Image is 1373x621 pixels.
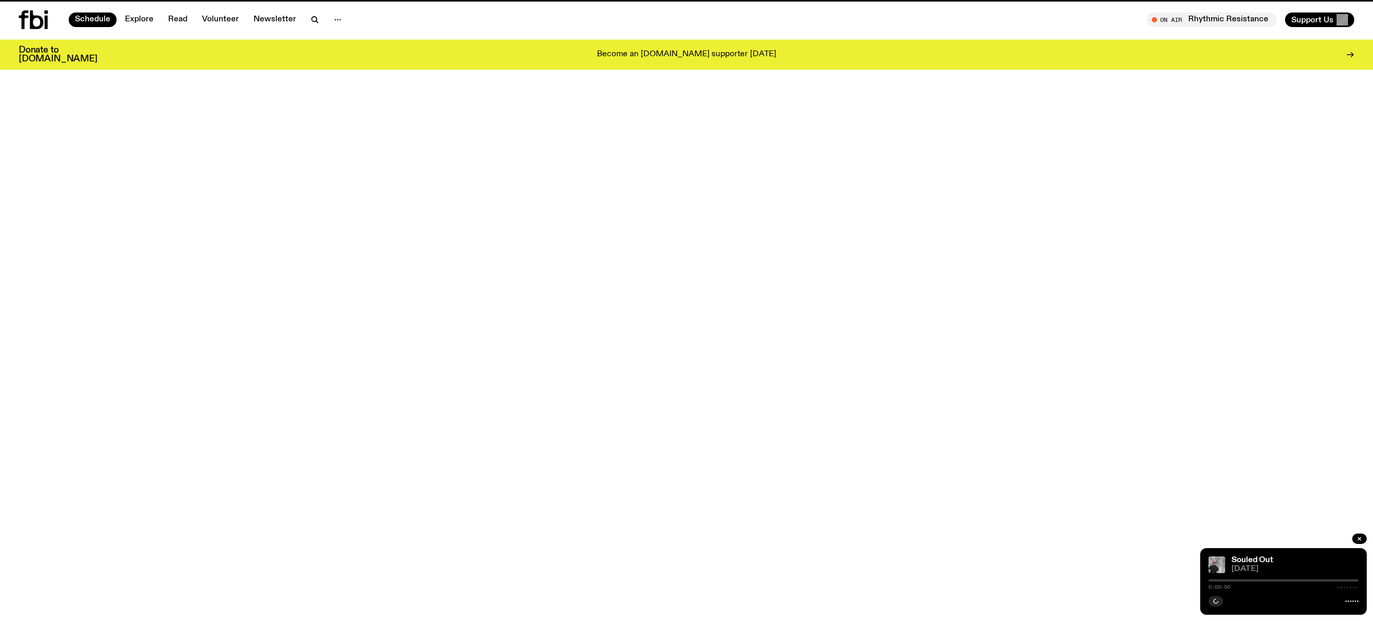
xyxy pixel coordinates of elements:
[1285,12,1354,27] button: Support Us
[1291,15,1333,24] span: Support Us
[1209,585,1230,590] span: 0:00:00
[1337,585,1358,590] span: -:--:--
[597,50,776,59] p: Become an [DOMAIN_NAME] supporter [DATE]
[247,12,302,27] a: Newsletter
[119,12,160,27] a: Explore
[1231,556,1273,564] a: Souled Out
[1209,556,1225,573] img: Stephen looks directly at the camera, wearing a black tee, black sunglasses and headphones around...
[69,12,117,27] a: Schedule
[196,12,245,27] a: Volunteer
[162,12,194,27] a: Read
[1147,12,1277,27] button: On AirRhythmic Resistance
[1231,565,1358,573] span: [DATE]
[19,46,97,64] h3: Donate to [DOMAIN_NAME]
